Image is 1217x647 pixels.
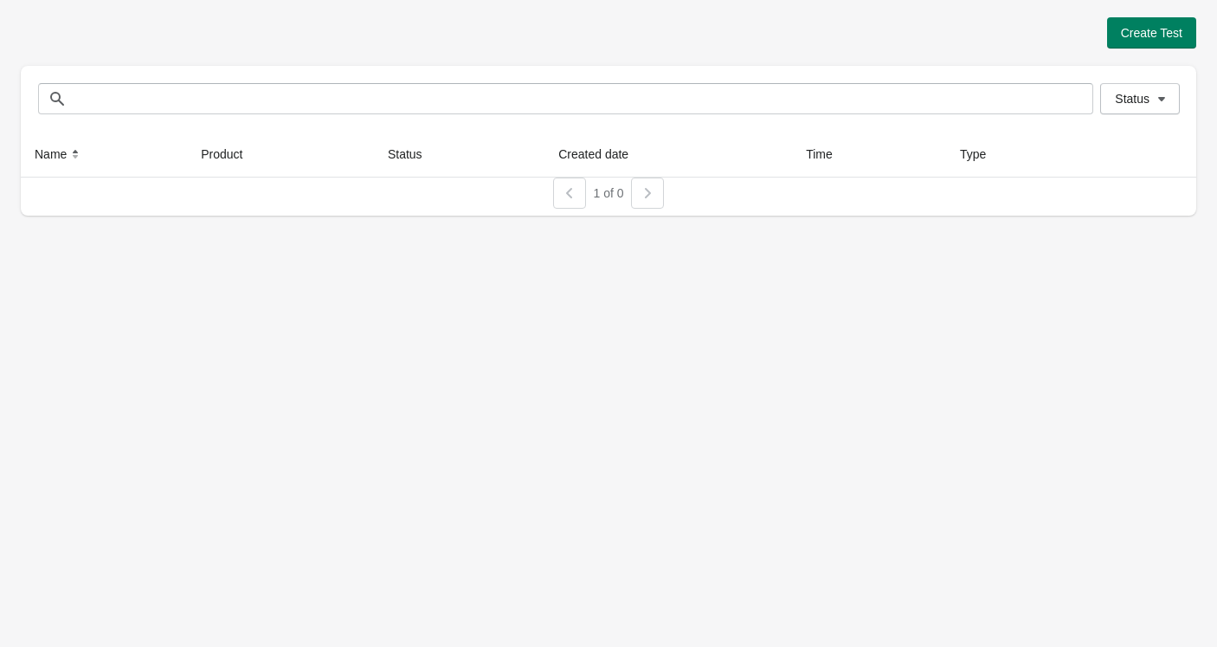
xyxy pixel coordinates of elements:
button: Time [799,139,857,170]
button: Status [381,139,447,170]
button: Product [194,139,267,170]
button: Create Test [1107,17,1196,49]
span: 1 of 0 [593,186,623,200]
button: Created date [551,139,653,170]
span: Status [1115,92,1149,106]
span: Create Test [1121,26,1182,40]
button: Name [28,139,91,170]
button: Status [1100,83,1180,114]
button: Type [953,139,1010,170]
